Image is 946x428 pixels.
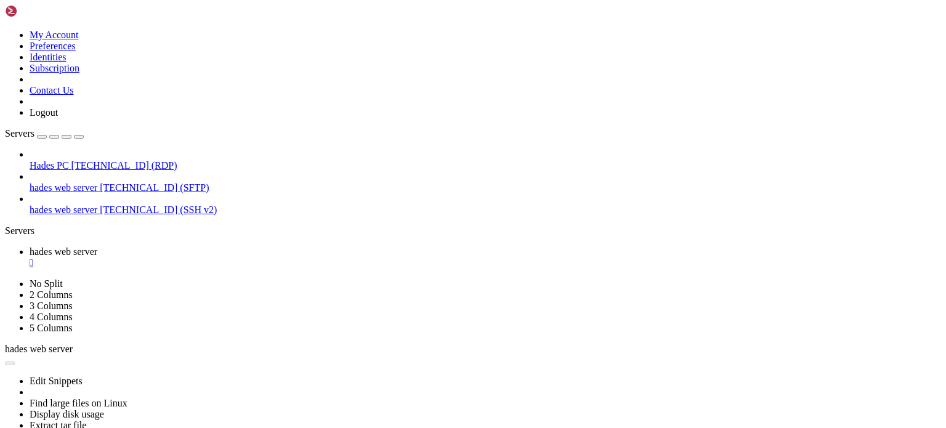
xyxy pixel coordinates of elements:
[30,257,941,269] a: 
[30,85,74,95] a: Contact Us
[30,376,83,386] a: Edit Snippets
[71,160,177,171] span: [TECHNICAL_ID] (RDP)
[30,289,73,300] a: 2 Columns
[30,278,63,289] a: No Split
[30,63,79,73] a: Subscription
[30,312,73,322] a: 4 Columns
[30,301,73,311] a: 3 Columns
[30,182,941,193] a: hades web server [TECHNICAL_ID] (SFTP)
[30,193,941,216] li: hades web server [TECHNICAL_ID] (SSH v2)
[30,398,127,408] a: Find large files on Linux
[5,344,73,354] span: hades web server
[30,171,941,193] li: hades web server [TECHNICAL_ID] (SFTP)
[100,204,217,215] span: [TECHNICAL_ID] (SSH v2)
[30,52,67,62] a: Identities
[5,128,84,139] a: Servers
[30,107,58,118] a: Logout
[5,128,34,139] span: Servers
[30,246,97,257] span: hades web server
[30,204,97,215] span: hades web server
[30,160,941,171] a: Hades PC [TECHNICAL_ID] (RDP)
[30,41,76,51] a: Preferences
[30,246,941,269] a: hades web server
[30,323,73,333] a: 5 Columns
[100,182,209,193] span: [TECHNICAL_ID] (SFTP)
[5,5,76,17] img: Shellngn
[30,149,941,171] li: Hades PC [TECHNICAL_ID] (RDP)
[30,30,79,40] a: My Account
[30,160,69,171] span: Hades PC
[5,225,941,236] div: Servers
[30,409,104,419] a: Display disk usage
[30,182,97,193] span: hades web server
[30,204,941,216] a: hades web server [TECHNICAL_ID] (SSH v2)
